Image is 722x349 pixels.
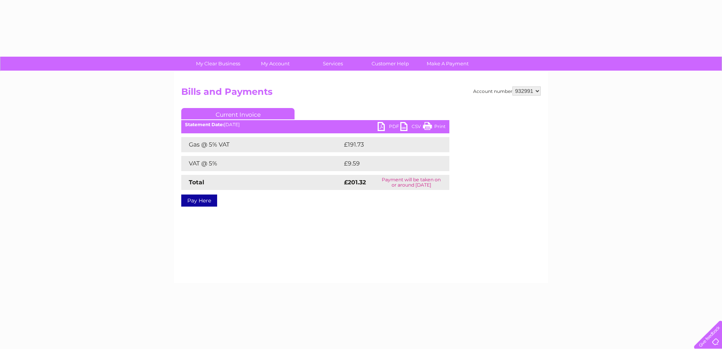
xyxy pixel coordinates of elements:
a: Customer Help [359,57,421,71]
a: My Clear Business [187,57,249,71]
a: Services [302,57,364,71]
a: Pay Here [181,195,217,207]
strong: £201.32 [344,179,366,186]
a: My Account [244,57,307,71]
a: Print [423,122,446,133]
a: PDF [378,122,400,133]
div: [DATE] [181,122,449,127]
a: Current Invoice [181,108,295,119]
a: CSV [400,122,423,133]
td: Payment will be taken on or around [DATE] [373,175,449,190]
h2: Bills and Payments [181,86,541,101]
td: £9.59 [342,156,432,171]
div: Account number [473,86,541,96]
td: £191.73 [342,137,435,152]
b: Statement Date: [185,122,224,127]
td: Gas @ 5% VAT [181,137,342,152]
td: VAT @ 5% [181,156,342,171]
strong: Total [189,179,204,186]
a: Make A Payment [417,57,479,71]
